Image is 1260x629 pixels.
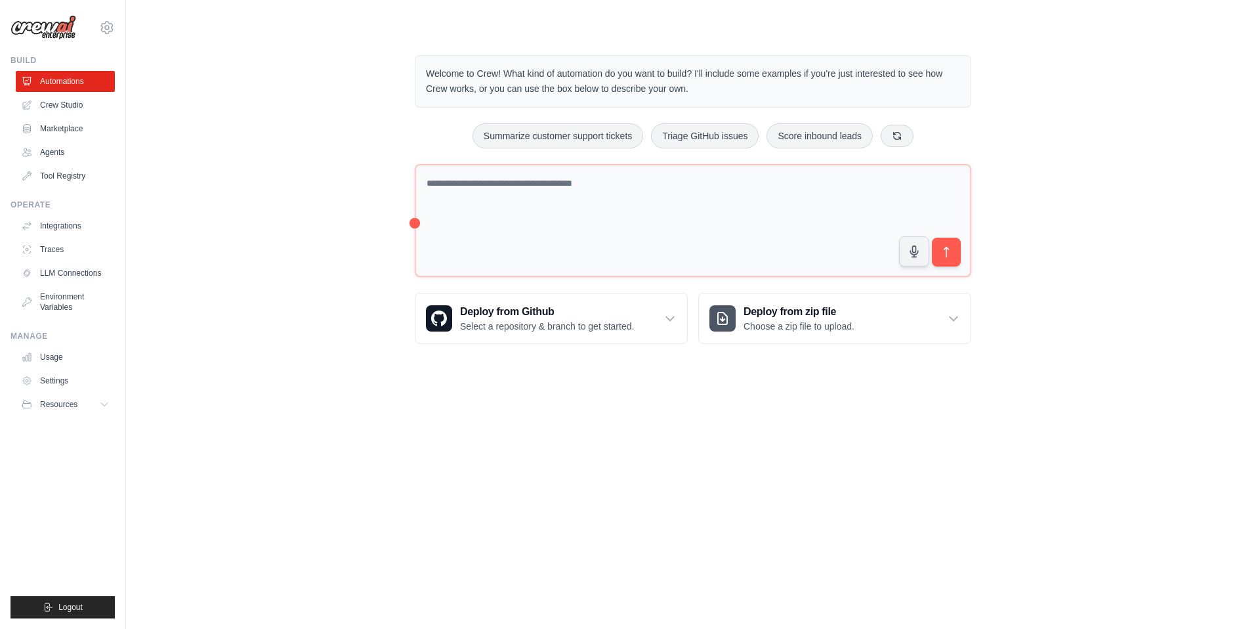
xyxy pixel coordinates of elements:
[16,347,115,368] a: Usage
[10,55,115,66] div: Build
[460,320,634,333] p: Select a repository & branch to get started.
[10,596,115,618] button: Logout
[58,602,83,613] span: Logout
[40,399,77,410] span: Resources
[16,215,115,236] a: Integrations
[16,165,115,186] a: Tool Registry
[744,320,854,333] p: Choose a zip file to upload.
[10,200,115,210] div: Operate
[651,123,759,148] button: Triage GitHub issues
[10,15,76,40] img: Logo
[426,66,960,97] p: Welcome to Crew! What kind of automation do you want to build? I'll include some examples if you'...
[744,304,854,320] h3: Deploy from zip file
[472,123,643,148] button: Summarize customer support tickets
[16,370,115,391] a: Settings
[766,123,873,148] button: Score inbound leads
[16,394,115,415] button: Resources
[16,71,115,92] a: Automations
[16,239,115,260] a: Traces
[16,263,115,284] a: LLM Connections
[16,142,115,163] a: Agents
[16,95,115,116] a: Crew Studio
[10,331,115,341] div: Manage
[16,118,115,139] a: Marketplace
[16,286,115,318] a: Environment Variables
[460,304,634,320] h3: Deploy from Github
